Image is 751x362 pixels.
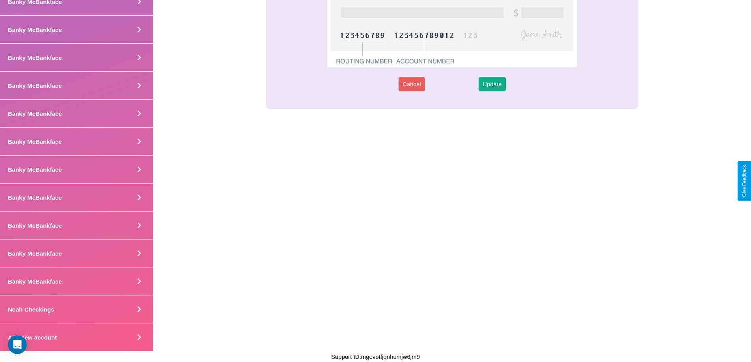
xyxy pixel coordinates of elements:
[8,250,62,257] h4: Banky McBankface
[399,77,425,91] button: Cancel
[331,351,420,362] p: Support ID: mgevotfjqnhumjw6jm9
[8,306,54,313] h4: Noah Checkings
[8,166,62,173] h4: Banky McBankface
[479,77,505,91] button: Update
[8,278,62,285] h4: Banky McBankface
[8,335,27,354] iframe: Intercom live chat
[8,222,62,229] h4: Banky McBankface
[8,26,62,33] h4: Banky McBankface
[8,54,62,61] h4: Banky McBankface
[8,194,62,201] h4: Banky McBankface
[742,165,747,197] div: Give Feedback
[8,334,57,341] h4: Add new account
[8,110,62,117] h4: Banky McBankface
[8,82,62,89] h4: Banky McBankface
[8,138,62,145] h4: Banky McBankface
